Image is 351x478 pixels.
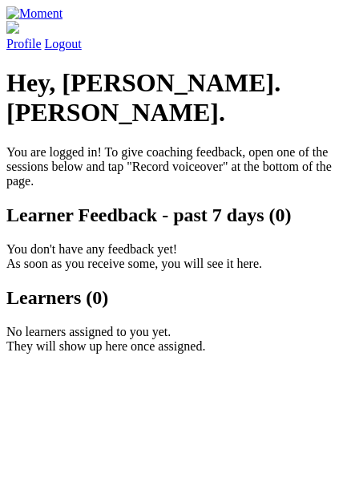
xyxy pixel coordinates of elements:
[6,68,345,128] h1: Hey, [PERSON_NAME].[PERSON_NAME].
[6,145,345,188] p: You are logged in! To give coaching feedback, open one of the sessions below and tap "Record voic...
[6,287,345,309] h2: Learners (0)
[6,325,345,354] p: No learners assigned to you yet. They will show up here once assigned.
[6,205,345,226] h2: Learner Feedback - past 7 days (0)
[45,37,82,51] a: Logout
[6,6,63,21] img: Moment
[6,21,19,34] img: default_avatar-b4e2223d03051bc43aaaccfb402a43260a3f17acc7fafc1603fdf008d6cba3c9.png
[6,21,345,51] a: Profile
[6,242,345,271] p: You don't have any feedback yet! As soon as you receive some, you will see it here.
